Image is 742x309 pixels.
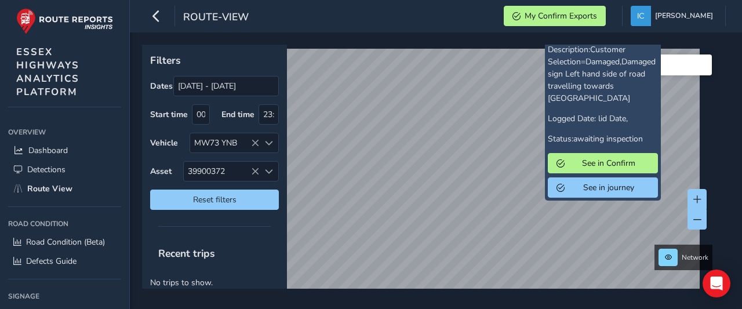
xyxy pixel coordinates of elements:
[150,238,223,268] span: Recent trips
[8,232,121,252] a: Road Condition (Beta)
[26,256,77,267] span: Defects Guide
[190,133,259,152] div: MW73 YNB
[150,53,279,68] p: Filters
[16,45,79,99] span: ESSEX HIGHWAYS ANALYTICS PLATFORM
[598,113,628,124] span: lid Date,
[259,162,278,181] div: Select an asset code
[8,179,121,198] a: Route View
[150,137,178,148] label: Vehicle
[548,177,658,198] button: See in journey
[548,112,658,125] p: Logged Date:
[631,6,651,26] img: diamond-layout
[142,268,287,297] p: No trips to show.
[548,153,658,173] button: See in Confirm
[8,252,121,271] a: Defects Guide
[655,6,713,26] span: [PERSON_NAME]
[569,158,649,169] span: See in Confirm
[184,162,259,181] span: 39900372
[150,81,173,92] label: Dates
[150,190,279,210] button: Reset filters
[183,10,249,26] span: route-view
[150,109,188,120] label: Start time
[8,141,121,160] a: Dashboard
[8,215,121,232] div: Road Condition
[28,145,68,156] span: Dashboard
[16,8,113,34] img: rr logo
[525,10,597,21] span: My Confirm Exports
[548,43,658,104] p: Description:
[548,44,656,104] span: Customer Selection=Damaged,Damaged sign Left hand side of road travelling towards [GEOGRAPHIC_DATA]
[703,270,730,297] div: Open Intercom Messenger
[8,288,121,305] div: Signage
[682,253,708,262] span: Network
[26,237,105,248] span: Road Condition (Beta)
[573,133,643,144] span: awaiting inspection
[8,160,121,179] a: Detections
[548,133,658,145] p: Status:
[221,109,254,120] label: End time
[27,164,66,175] span: Detections
[146,49,700,302] canvas: Map
[159,194,270,205] span: Reset filters
[631,6,717,26] button: [PERSON_NAME]
[150,166,172,177] label: Asset
[27,183,72,194] span: Route View
[8,123,121,141] div: Overview
[504,6,606,26] button: My Confirm Exports
[569,182,649,193] span: See in journey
